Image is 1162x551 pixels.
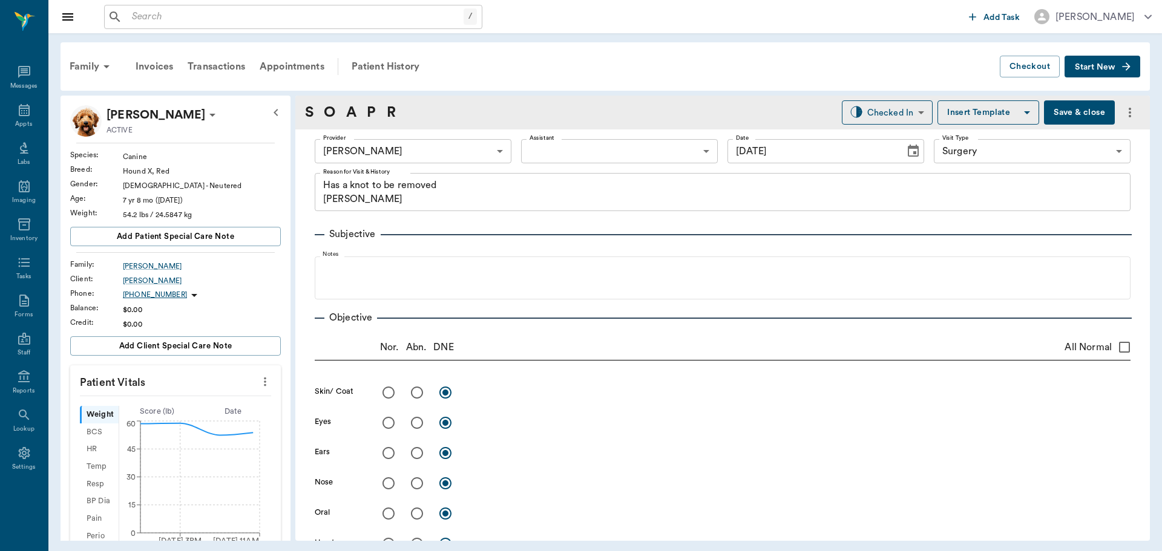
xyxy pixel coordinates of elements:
p: Subjective [324,227,381,241]
tspan: 45 [127,445,136,452]
div: [PERSON_NAME] [315,139,511,163]
input: MM/DD/YYYY [727,139,896,163]
div: Forms [15,310,33,319]
label: Assistant [530,134,554,142]
p: ACTIVE [107,125,133,135]
p: Objective [324,310,377,325]
a: S [305,102,313,123]
div: Surgery [934,139,1131,163]
div: Pain [80,510,119,527]
button: more [255,371,275,392]
div: $0.00 [123,304,281,315]
div: Staff [18,348,30,357]
button: Add patient Special Care Note [70,227,281,246]
label: Visit Type [942,134,969,142]
div: 7 yr 8 mo ([DATE]) [123,195,281,206]
div: Client : [70,273,123,284]
p: Abn. [406,340,427,354]
a: P [367,102,376,123]
div: [PERSON_NAME] [123,275,281,286]
button: Add Task [964,5,1025,28]
p: [PERSON_NAME] [107,105,205,125]
div: 54.2 lbs / 24.5847 kg [123,209,281,220]
tspan: 30 [126,474,136,481]
div: Family : [70,259,123,270]
label: Skin/ Coat [315,386,353,397]
div: Lookup [13,425,34,434]
label: Eyes [315,416,331,427]
div: [DEMOGRAPHIC_DATA] - Neutered [123,180,281,191]
a: [PERSON_NAME] [123,261,281,272]
div: Date [195,406,271,417]
img: Profile Image [70,105,102,137]
button: Checkout [1000,56,1060,78]
button: Close drawer [56,5,80,29]
div: Reports [13,386,35,396]
p: DNE [433,340,453,354]
a: Transactions [180,52,252,81]
a: O [324,102,335,123]
div: Hound X, Red [123,166,281,177]
div: Settings [12,463,36,472]
button: Save & close [1044,100,1115,125]
tspan: 15 [128,501,136,509]
label: Ears [315,446,330,457]
div: [PERSON_NAME] [1055,10,1135,24]
tspan: 60 [126,420,136,428]
label: Heart [315,537,335,548]
div: BCS [80,423,119,441]
div: Tasks [16,272,31,281]
a: R [387,102,396,123]
tspan: 0 [131,529,136,536]
a: A [346,102,356,123]
iframe: Intercom live chat [12,510,41,539]
div: $0.00 [123,319,281,330]
div: Breed : [70,164,123,175]
input: Search [127,8,464,25]
div: Imaging [12,196,36,205]
div: / [464,8,477,25]
div: HR [80,441,119,458]
p: Nor. [380,340,399,354]
div: Gender : [70,178,123,189]
span: Add patient Special Care Note [117,230,234,243]
div: Credit : [70,317,123,328]
div: Weight : [70,207,123,218]
span: All Normal [1065,340,1112,354]
button: Choose date, selected date is Sep 23, 2025 [901,139,925,163]
div: Species : [70,149,123,160]
label: Reason for Visit & History [323,168,390,176]
a: Invoices [128,52,180,81]
label: Nose [315,477,333,487]
div: Weight [80,406,119,423]
div: Inventory [10,234,38,243]
label: Oral [315,507,330,518]
label: Date [736,134,749,142]
div: Messages [10,82,38,91]
div: Canine [123,151,281,162]
div: Labs [18,158,30,167]
div: Age : [70,193,123,204]
label: Provider [323,134,346,142]
div: Checked In [867,106,914,120]
div: Balance : [70,302,123,313]
div: BP Dia [80,493,119,510]
a: Appointments [252,52,332,81]
button: [PERSON_NAME] [1025,5,1161,28]
button: Insert Template [937,100,1039,125]
textarea: Has a knot to be removed [PERSON_NAME] [323,178,1122,206]
div: Appts [15,120,32,129]
p: Patient Vitals [70,365,281,396]
label: Notes [323,250,339,259]
a: Patient History [344,52,427,81]
button: Start New [1065,56,1140,78]
div: Temp [80,458,119,475]
div: Family [62,52,121,81]
div: Score ( lb ) [119,406,195,417]
div: Levi Perkins [107,105,205,125]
